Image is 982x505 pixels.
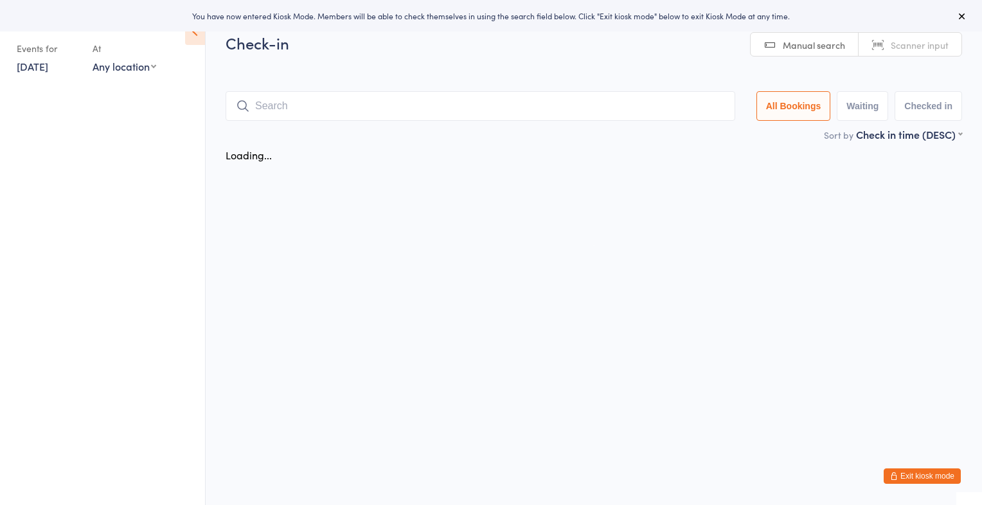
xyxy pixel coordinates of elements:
div: You have now entered Kiosk Mode. Members will be able to check themselves in using the search fie... [21,10,961,21]
span: Manual search [783,39,845,51]
div: Events for [17,38,80,59]
button: All Bookings [756,91,831,121]
a: [DATE] [17,59,48,73]
div: At [93,38,156,59]
h2: Check-in [226,32,962,53]
button: Exit kiosk mode [884,468,961,484]
span: Scanner input [891,39,949,51]
div: Loading... [226,148,272,162]
div: Any location [93,59,156,73]
label: Sort by [824,128,853,141]
input: Search [226,91,735,121]
button: Waiting [837,91,888,121]
div: Check in time (DESC) [856,127,962,141]
button: Checked in [895,91,962,121]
